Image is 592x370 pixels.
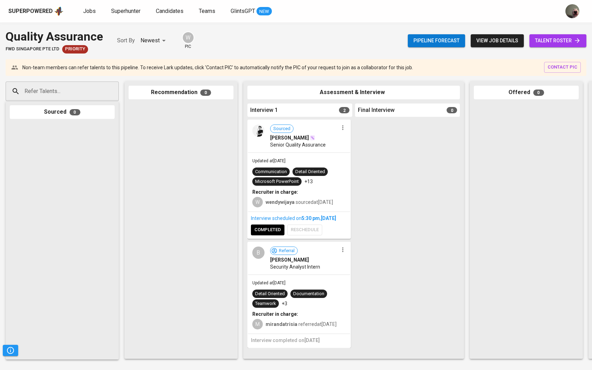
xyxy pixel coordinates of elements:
[70,109,80,115] span: 0
[252,158,286,163] span: Updated at [DATE]
[83,7,97,16] a: Jobs
[10,105,115,119] div: Sourced
[250,106,278,114] span: Interview 1
[199,7,217,16] a: Teams
[447,107,457,113] span: 0
[182,31,194,50] div: pic
[252,197,263,207] div: W
[266,321,337,327] span: referred at [DATE]
[304,337,320,343] span: [DATE]
[252,311,298,317] b: Recruiter in charge:
[6,28,103,45] div: Quality Assurance
[199,8,215,14] span: Teams
[255,291,285,297] div: Detail Oriented
[62,45,88,54] div: New Job received from Demand Team
[270,134,309,141] span: [PERSON_NAME]
[544,62,581,73] button: contact pic
[339,107,349,113] span: 2
[182,31,194,44] div: W
[270,126,293,132] span: Sourced
[565,4,579,18] img: aji.muda@glints.com
[252,247,265,259] div: B
[270,263,320,270] span: Security Analyst Intern
[8,7,53,15] div: Superpowered
[140,34,168,47] div: Newest
[251,215,347,222] div: Interview scheduled on ,
[62,46,88,52] span: Priority
[83,8,96,14] span: Jobs
[255,178,299,185] div: Microsoft PowerPoint
[117,36,135,45] p: Sort By
[231,8,255,14] span: GlintsGPT
[255,300,276,307] div: Teamwork
[529,34,586,47] a: talent roster
[3,345,18,356] button: Pipeline Triggers
[6,46,59,52] span: FWD Singapore Pte Ltd
[247,86,460,99] div: Assessment & Interview
[293,291,324,297] div: Documentation
[476,36,518,45] span: view job details
[252,319,263,329] div: M
[231,7,272,16] a: GlintsGPT NEW
[257,8,272,15] span: NEW
[302,215,320,221] span: 5:30 PM
[408,34,465,47] button: Pipeline forecast
[282,300,287,307] p: +3
[252,280,286,285] span: Updated at [DATE]
[413,36,460,45] span: Pipeline forecast
[252,189,298,195] b: Recruiter in charge:
[251,337,347,344] h6: Interview completed on
[8,6,64,16] a: Superpoweredapp logo
[111,8,140,14] span: Superhunter
[474,86,579,99] div: Offered
[295,169,325,175] div: Detail Oriented
[304,178,313,185] p: +13
[255,169,287,175] div: Communication
[266,199,295,205] b: wendywijaya
[129,86,233,99] div: Recommendation
[111,7,142,16] a: Superhunter
[270,141,326,148] span: Senior Quality Assurance
[276,248,297,254] span: Referral
[533,90,544,96] span: 0
[266,199,333,205] span: sourced at [DATE]
[266,321,297,327] b: mirandatrisia
[471,34,524,47] button: view job details
[321,215,336,221] span: [DATE]
[54,6,64,16] img: app logo
[252,124,265,137] img: aa27bc5799ab33a928405192144c5b15.jpg
[200,90,211,96] span: 0
[270,256,309,263] span: [PERSON_NAME]
[156,8,183,14] span: Candidates
[156,7,185,16] a: Candidates
[140,36,160,45] p: Newest
[115,91,116,92] button: Open
[358,106,395,114] span: Final Interview
[310,135,315,141] img: magic_wand.svg
[535,36,581,45] span: talent roster
[548,63,577,71] span: contact pic
[22,64,413,71] p: Non-team members can refer talents to this pipeline. To receive Lark updates, click 'Contact PIC'...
